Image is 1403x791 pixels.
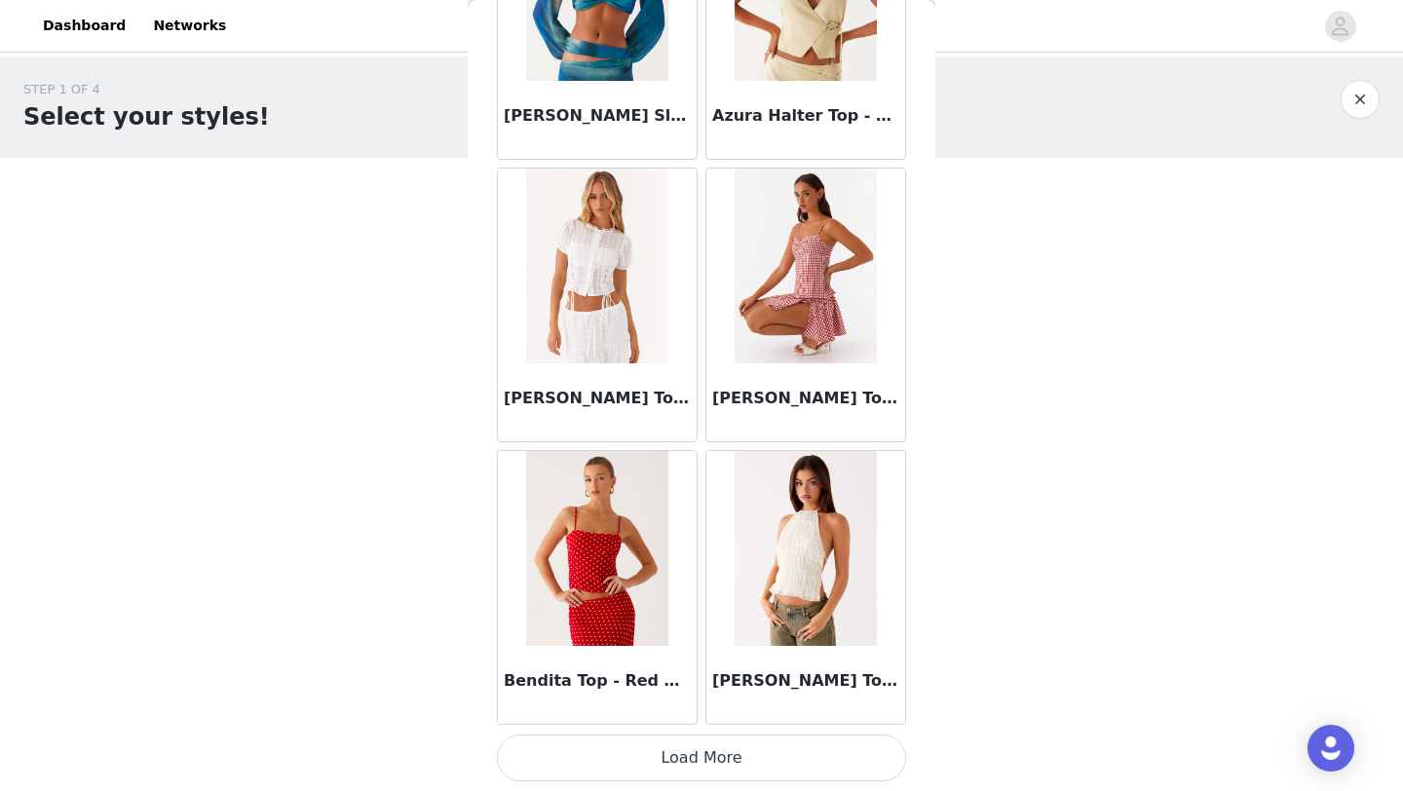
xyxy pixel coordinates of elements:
a: Networks [141,4,238,48]
a: Dashboard [31,4,137,48]
img: Bendita Top - Red Polka Dot [526,451,667,646]
h3: [PERSON_NAME] Top - Red Gingham [712,387,899,410]
div: avatar [1331,11,1349,42]
h3: [PERSON_NAME] Top - White [504,387,691,410]
img: Bennie Halter Top - Ivory [735,451,876,646]
h3: [PERSON_NAME] Sleeve Top - Blue Tie Dye [504,104,691,128]
h3: [PERSON_NAME] Top - Ivory [712,669,899,693]
h1: Select your styles! [23,99,270,134]
button: Load More [497,734,906,781]
img: Bellamy Top - Red Gingham [735,169,876,363]
h3: Bendita Top - Red Polka Dot [504,669,691,693]
img: Beatrix Top - White [526,169,667,363]
h3: Azura Halter Top - Yellow [712,104,899,128]
div: Open Intercom Messenger [1308,725,1354,772]
div: STEP 1 OF 4 [23,80,270,99]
